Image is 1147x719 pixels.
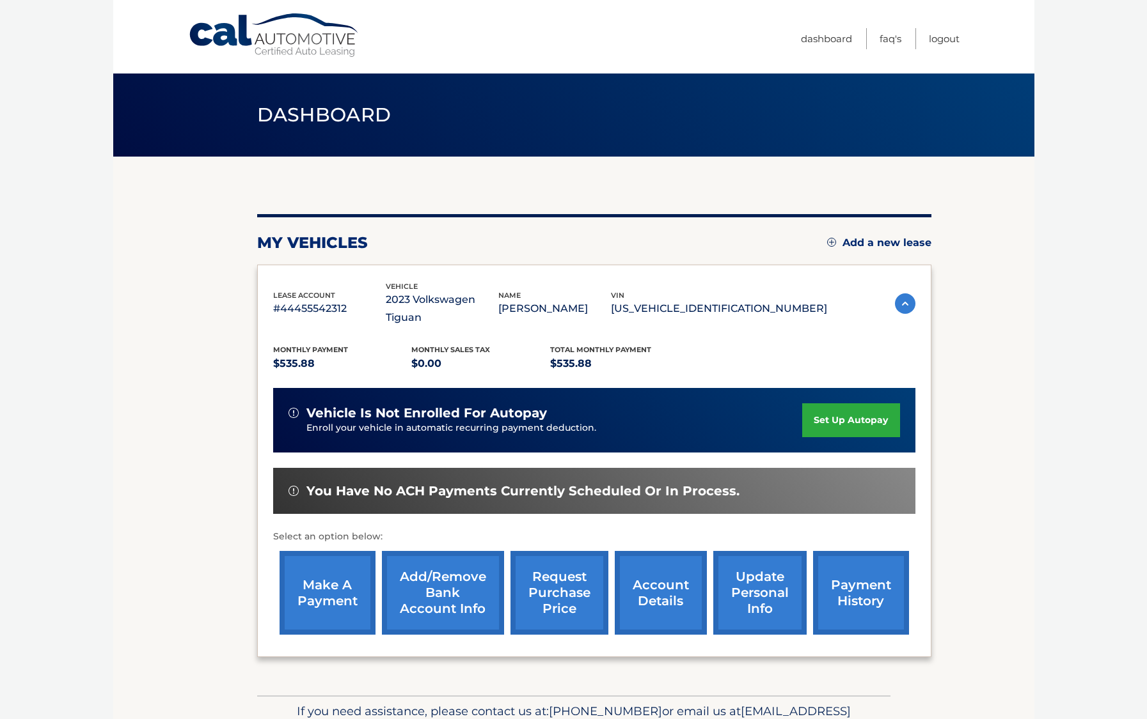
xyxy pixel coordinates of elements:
p: $535.88 [273,355,412,373]
img: alert-white.svg [289,408,299,418]
p: [PERSON_NAME] [498,300,611,318]
a: Cal Automotive [188,13,361,58]
p: $535.88 [550,355,689,373]
span: Monthly sales Tax [411,345,490,354]
p: $0.00 [411,355,550,373]
a: Dashboard [801,28,852,49]
span: Monthly Payment [273,345,348,354]
p: #44455542312 [273,300,386,318]
a: make a payment [280,551,376,635]
span: lease account [273,291,335,300]
a: Add a new lease [827,236,931,249]
a: set up autopay [802,403,899,437]
span: vehicle is not enrolled for autopay [306,405,547,421]
img: alert-white.svg [289,486,299,496]
img: accordion-active.svg [895,293,915,314]
img: add.svg [827,238,836,247]
p: Enroll your vehicle in automatic recurring payment deduction. [306,421,803,435]
h2: my vehicles [257,233,368,252]
a: FAQ's [880,28,901,49]
a: payment history [813,551,909,635]
span: You have no ACH payments currently scheduled or in process. [306,483,740,499]
span: Total Monthly Payment [550,345,651,354]
a: Add/Remove bank account info [382,551,504,635]
span: vehicle [386,282,418,291]
span: Dashboard [257,103,392,127]
a: Logout [929,28,960,49]
p: Select an option below: [273,529,915,545]
a: request purchase price [510,551,608,635]
span: name [498,291,521,300]
p: [US_VEHICLE_IDENTIFICATION_NUMBER] [611,300,827,318]
a: update personal info [713,551,807,635]
span: vin [611,291,624,300]
span: [PHONE_NUMBER] [549,704,662,718]
p: 2023 Volkswagen Tiguan [386,291,498,327]
a: account details [615,551,707,635]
